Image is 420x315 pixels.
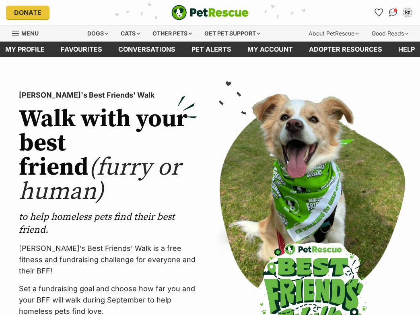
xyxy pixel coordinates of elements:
div: kz [404,8,412,17]
a: PetRescue [171,5,249,20]
span: Menu [21,30,39,37]
a: Menu [12,25,44,40]
div: Good Reads [366,25,414,42]
p: [PERSON_NAME]'s Best Friends' Walk [19,90,197,101]
img: chat-41dd97257d64d25036548639549fe6c8038ab92f7586957e7f3b1b290dea8141.svg [389,8,397,17]
a: Adopter resources [301,42,390,57]
div: Cats [115,25,146,42]
div: Get pet support [199,25,266,42]
h2: Walk with your best friend [19,107,197,204]
a: Conversations [387,6,399,19]
div: Other pets [147,25,198,42]
span: (furry or human) [19,152,181,207]
a: Favourites [53,42,110,57]
img: logo-e224e6f780fb5917bec1dbf3a21bbac754714ae5b6737aabdf751b685950b380.svg [171,5,249,20]
ul: Account quick links [372,6,414,19]
a: My account [239,42,301,57]
button: My account [401,6,414,19]
p: to help homeless pets find their best friend. [19,211,197,236]
a: Pet alerts [183,42,239,57]
p: [PERSON_NAME]’s Best Friends' Walk is a free fitness and fundraising challenge for everyone and t... [19,243,197,277]
a: Favourites [372,6,385,19]
div: About PetRescue [303,25,364,42]
a: conversations [110,42,183,57]
div: Dogs [82,25,114,42]
a: Donate [6,6,49,19]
